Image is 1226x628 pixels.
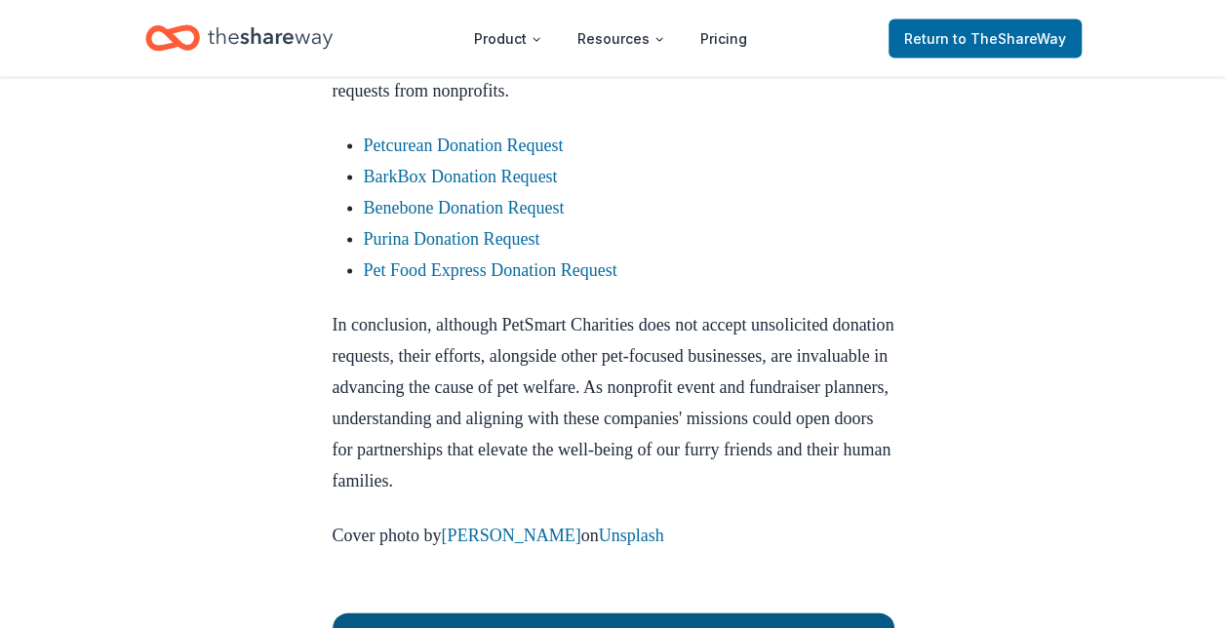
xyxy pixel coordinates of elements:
a: BarkBox Donation Request [364,167,558,186]
a: Petcurean Donation Request [364,136,564,155]
p: Cover photo by on [333,520,894,551]
a: Purina Donation Request [364,229,540,249]
a: Unsplash [599,526,664,545]
button: Resources [562,20,681,59]
p: In conclusion, although PetSmart Charities does not accept unsolicited donation requests, their e... [333,309,894,496]
nav: Main [458,16,763,61]
a: [PERSON_NAME] [442,526,581,545]
span: to TheShareWay [953,30,1066,47]
button: Product [458,20,558,59]
a: Returnto TheShareWay [889,20,1082,59]
a: Home [145,16,333,61]
a: Benebone Donation Request [364,198,565,217]
span: Return [904,27,1066,51]
a: Pricing [685,20,763,59]
a: Pet Food Express Donation Request [364,260,617,280]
